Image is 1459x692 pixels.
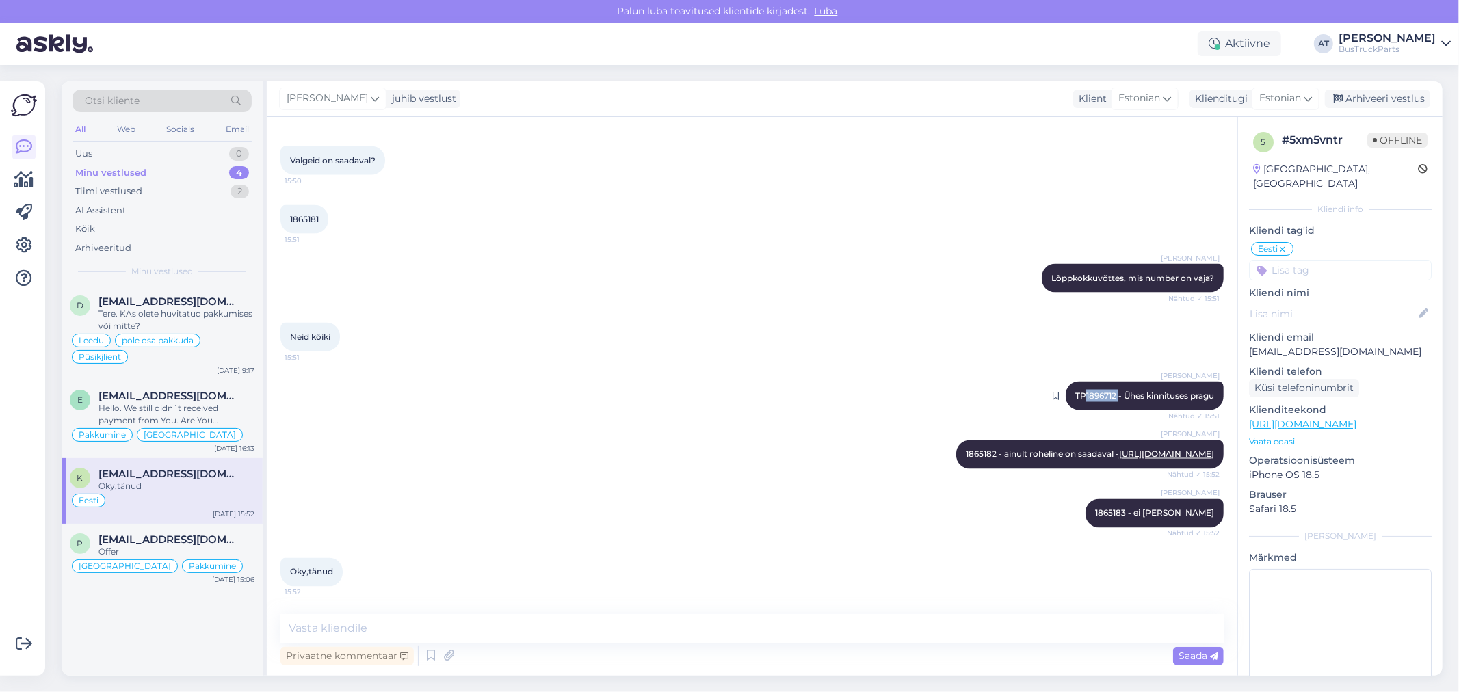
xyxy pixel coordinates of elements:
div: [DATE] 15:06 [212,574,254,585]
p: Kliendi tag'id [1249,224,1432,238]
span: Eesti [1258,245,1278,253]
span: Otsi kliente [85,94,140,108]
input: Lisa nimi [1250,306,1416,321]
span: Pakkumine [79,431,126,439]
div: AI Assistent [75,204,126,217]
img: Askly Logo [11,92,37,118]
p: Brauser [1249,488,1432,502]
div: Hello. We still didn´t received payment from You. Are You interested in this order? [98,402,254,427]
div: [DATE] 16:13 [214,443,254,453]
span: Offline [1367,133,1428,148]
p: Safari 18.5 [1249,502,1432,516]
div: juhib vestlust [386,92,456,106]
p: Kliendi nimi [1249,286,1432,300]
span: Oky,tänud [290,567,333,577]
div: Uus [75,147,92,161]
p: [EMAIL_ADDRESS][DOMAIN_NAME] [1249,345,1432,359]
span: Nähtud ✓ 15:51 [1168,411,1220,421]
span: Valgeid on saadaval? [290,155,376,165]
span: 15:51 [285,352,336,362]
span: Püsikjlient [79,353,121,361]
a: [URL][DOMAIN_NAME] [1119,449,1214,460]
span: [PERSON_NAME] [1161,488,1220,498]
div: AT [1314,34,1333,53]
span: Lõppkokkuvõttes, mis number on vaja? [1051,273,1214,283]
span: Nähtud ✓ 15:52 [1167,529,1220,539]
span: 15:51 [285,235,336,245]
div: [DATE] 15:52 [213,509,254,519]
span: eduardoedilaura@gmail.com [98,390,241,402]
input: Lisa tag [1249,260,1432,280]
div: Email [223,120,252,138]
div: Offer [98,546,254,558]
span: [PERSON_NAME] [1161,253,1220,263]
div: Privaatne kommentaar [280,647,414,665]
p: Operatsioonisüsteem [1249,453,1432,468]
span: Estonian [1259,91,1301,106]
div: [DATE] 9:17 [217,365,254,375]
div: Kliendi info [1249,203,1432,215]
div: Küsi telefoninumbrit [1249,379,1359,397]
p: Vaata edasi ... [1249,436,1432,448]
div: 0 [229,147,249,161]
div: 2 [231,185,249,198]
span: [GEOGRAPHIC_DATA] [144,431,236,439]
span: keio@rootsitalu.eu [98,468,241,480]
p: iPhone OS 18.5 [1249,468,1432,482]
a: [URL][DOMAIN_NAME] [1249,418,1356,430]
span: d [77,300,83,310]
p: Klienditeekond [1249,403,1432,417]
a: [PERSON_NAME]BusTruckParts [1339,33,1451,55]
p: Kliendi telefon [1249,364,1432,379]
span: 1865181 [290,214,319,224]
div: Oky,tänud [98,480,254,492]
div: Socials [163,120,197,138]
span: Pakkumine [189,562,236,570]
span: Minu vestlused [131,265,193,278]
div: Klienditugi [1189,92,1248,106]
p: Märkmed [1249,550,1432,565]
div: BusTruckParts [1339,44,1436,55]
div: [PERSON_NAME] [1249,530,1432,542]
span: Saada [1179,650,1218,662]
div: Web [114,120,138,138]
div: All [73,120,88,138]
span: TP1896712 - Ühes kinnituses pragu [1075,390,1214,401]
div: 4 [229,166,249,180]
span: 1865182 - ainult roheline on saadaval - [966,449,1214,460]
div: Klient [1073,92,1107,106]
div: Arhiveeritud [75,241,131,255]
div: [PERSON_NAME] [1339,33,1436,44]
span: e [77,395,83,405]
span: Nähtud ✓ 15:52 [1167,470,1220,480]
div: # 5xm5vntr [1282,132,1367,148]
span: Pablogilo_90@hotmail.com [98,533,241,546]
span: Neid kõiki [290,332,330,342]
div: Minu vestlused [75,166,146,180]
span: [PERSON_NAME] [287,91,368,106]
span: 5 [1261,137,1266,147]
span: Estonian [1118,91,1160,106]
div: Tiimi vestlused [75,185,142,198]
span: dalys@techtransa.lt [98,295,241,308]
span: k [77,473,83,483]
span: [PERSON_NAME] [1161,371,1220,381]
span: 15:50 [285,176,336,186]
span: Nähtud ✓ 15:51 [1168,293,1220,304]
span: [PERSON_NAME] [1161,429,1220,440]
div: [GEOGRAPHIC_DATA], [GEOGRAPHIC_DATA] [1253,162,1418,191]
span: 15:52 [285,587,336,598]
div: Tere. KAs olete huvitatud pakkumises või mitte? [98,308,254,332]
span: Luba [811,5,842,17]
div: Aktiivne [1198,31,1281,56]
div: Arhiveeri vestlus [1325,90,1430,108]
span: Eesti [79,496,98,505]
span: pole osa pakkuda [122,336,194,345]
span: [GEOGRAPHIC_DATA] [79,562,171,570]
span: Leedu [79,336,104,345]
p: Kliendi email [1249,330,1432,345]
span: P [77,538,83,548]
span: 1865183 - ei [PERSON_NAME] [1095,508,1214,518]
div: Kõik [75,222,95,236]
